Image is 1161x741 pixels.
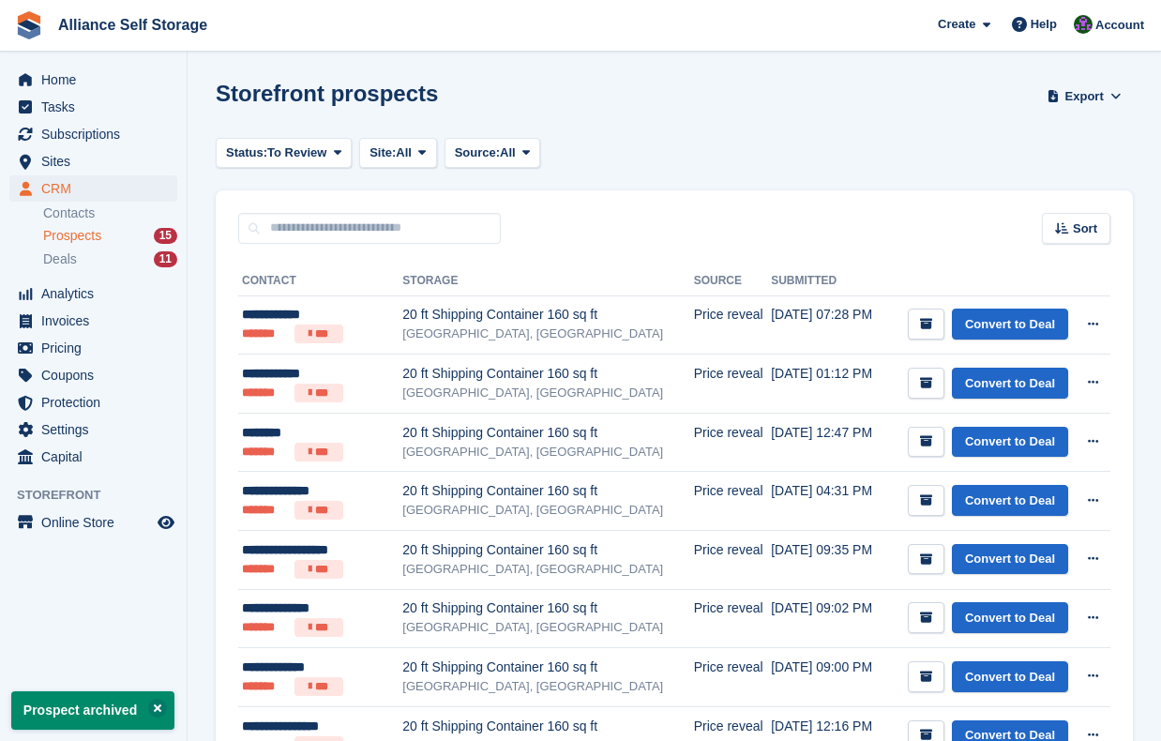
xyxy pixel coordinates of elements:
span: Pricing [41,335,154,361]
td: [DATE] 12:47 PM [771,413,884,472]
p: Prospect archived [11,691,174,730]
div: [GEOGRAPHIC_DATA], [GEOGRAPHIC_DATA] [402,325,693,343]
a: menu [9,67,177,93]
span: Site: [369,144,396,162]
a: menu [9,444,177,470]
span: Export [1065,87,1104,106]
button: Export [1043,81,1125,112]
span: Invoices [41,308,154,334]
button: Status: To Review [216,138,352,169]
span: Online Store [41,509,154,536]
div: 20 ft Shipping Container 160 sq ft [402,717,693,736]
td: [DATE] 04:31 PM [771,472,884,531]
button: Site: All [359,138,437,169]
span: Storefront [17,486,187,505]
div: [GEOGRAPHIC_DATA], [GEOGRAPHIC_DATA] [402,384,693,402]
td: Price reveal [694,472,772,531]
th: Source [694,266,772,296]
a: menu [9,389,177,416]
span: Source: [455,144,500,162]
div: 20 ft Shipping Container 160 sq ft [402,305,693,325]
span: Create [938,15,975,34]
a: Alliance Self Storage [51,9,215,40]
div: 20 ft Shipping Container 160 sq ft [402,658,693,677]
div: 20 ft Shipping Container 160 sq ft [402,423,693,443]
td: Price reveal [694,355,772,414]
a: Contacts [43,204,177,222]
div: 20 ft Shipping Container 160 sq ft [402,540,693,560]
a: Convert to Deal [952,427,1068,458]
a: Convert to Deal [952,661,1068,692]
div: [GEOGRAPHIC_DATA], [GEOGRAPHIC_DATA] [402,501,693,520]
a: menu [9,308,177,334]
a: Deals 11 [43,250,177,269]
span: To Review [267,144,326,162]
div: 15 [154,228,177,244]
div: 20 ft Shipping Container 160 sq ft [402,364,693,384]
div: 11 [154,251,177,267]
span: Settings [41,416,154,443]
td: [DATE] 09:35 PM [771,531,884,590]
button: Source: All [445,138,541,169]
span: Capital [41,444,154,470]
a: menu [9,94,177,120]
td: [DATE] 09:02 PM [771,589,884,648]
a: Convert to Deal [952,544,1068,575]
a: menu [9,175,177,202]
span: Help [1031,15,1057,34]
div: [GEOGRAPHIC_DATA], [GEOGRAPHIC_DATA] [402,560,693,579]
span: Deals [43,250,77,268]
span: Status: [226,144,267,162]
div: 20 ft Shipping Container 160 sq ft [402,481,693,501]
a: Convert to Deal [952,368,1068,399]
span: Home [41,67,154,93]
div: [GEOGRAPHIC_DATA], [GEOGRAPHIC_DATA] [402,443,693,461]
a: menu [9,416,177,443]
td: Price reveal [694,413,772,472]
td: Price reveal [694,295,772,355]
a: Preview store [155,511,177,534]
img: Romilly Norton [1074,15,1093,34]
img: stora-icon-8386f47178a22dfd0bd8f6a31ec36ba5ce8667c1dd55bd0f319d3a0aa187defe.svg [15,11,43,39]
td: [DATE] 09:00 PM [771,648,884,707]
a: menu [9,121,177,147]
a: menu [9,362,177,388]
a: menu [9,335,177,361]
span: All [500,144,516,162]
th: Storage [402,266,693,296]
span: Tasks [41,94,154,120]
a: Convert to Deal [952,602,1068,633]
h1: Storefront prospects [216,81,438,106]
span: Sites [41,148,154,174]
th: Submitted [771,266,884,296]
span: Account [1095,16,1144,35]
th: Contact [238,266,402,296]
div: [GEOGRAPHIC_DATA], [GEOGRAPHIC_DATA] [402,677,693,696]
span: CRM [41,175,154,202]
div: [GEOGRAPHIC_DATA], [GEOGRAPHIC_DATA] [402,618,693,637]
span: Coupons [41,362,154,388]
td: [DATE] 07:28 PM [771,295,884,355]
a: menu [9,509,177,536]
span: Analytics [41,280,154,307]
div: 20 ft Shipping Container 160 sq ft [402,598,693,618]
td: Price reveal [694,531,772,590]
td: Price reveal [694,648,772,707]
a: menu [9,148,177,174]
a: menu [9,280,177,307]
span: Sort [1073,219,1097,238]
span: Protection [41,389,154,416]
span: All [396,144,412,162]
a: Prospects 15 [43,226,177,246]
span: Prospects [43,227,101,245]
td: [DATE] 01:12 PM [771,355,884,414]
a: Convert to Deal [952,485,1068,516]
span: Subscriptions [41,121,154,147]
td: Price reveal [694,589,772,648]
a: Convert to Deal [952,309,1068,340]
